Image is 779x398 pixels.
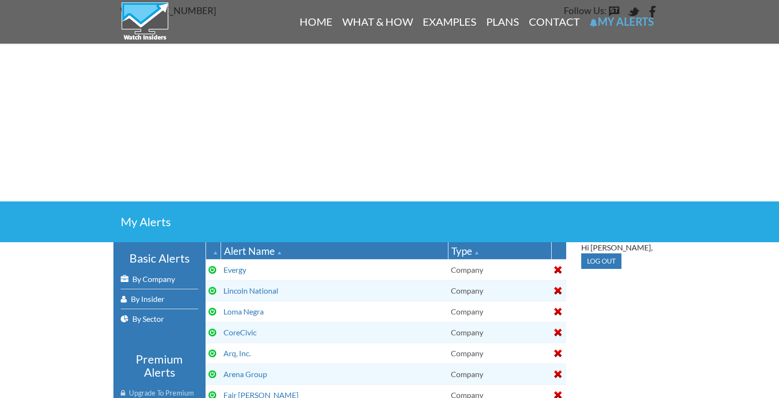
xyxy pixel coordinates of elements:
[551,242,566,260] th: : No sort applied, activate to apply an ascending sort
[121,252,198,265] h3: Basic Alerts
[223,348,251,358] a: Arq, Inc.
[448,343,551,364] td: Company
[224,244,445,258] div: Alert Name
[223,369,267,379] a: Arena Group
[223,265,246,274] a: Evergy
[448,364,551,384] td: Company
[451,244,548,258] div: Type
[223,307,264,316] a: Loma Negra
[121,216,659,228] h2: My Alerts
[448,280,551,301] td: Company
[448,322,551,343] td: Company
[581,253,621,269] input: Log out
[448,301,551,322] td: Company
[581,242,659,253] div: Hi [PERSON_NAME],
[206,242,221,260] th: : Ascending sort applied, activate to apply a descending sort
[121,309,198,329] a: By Sector
[121,353,198,379] h3: Premium Alerts
[448,259,551,280] td: Company
[121,289,198,309] a: By Insider
[99,66,681,201] iframe: Advertisement
[121,269,198,289] a: By Company
[448,242,551,260] th: Type: Ascending sort applied, activate to apply a descending sort
[223,328,256,337] a: CoreCivic
[221,242,448,260] th: Alert Name: Ascending sort applied, activate to apply a descending sort
[223,286,278,295] a: Lincoln National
